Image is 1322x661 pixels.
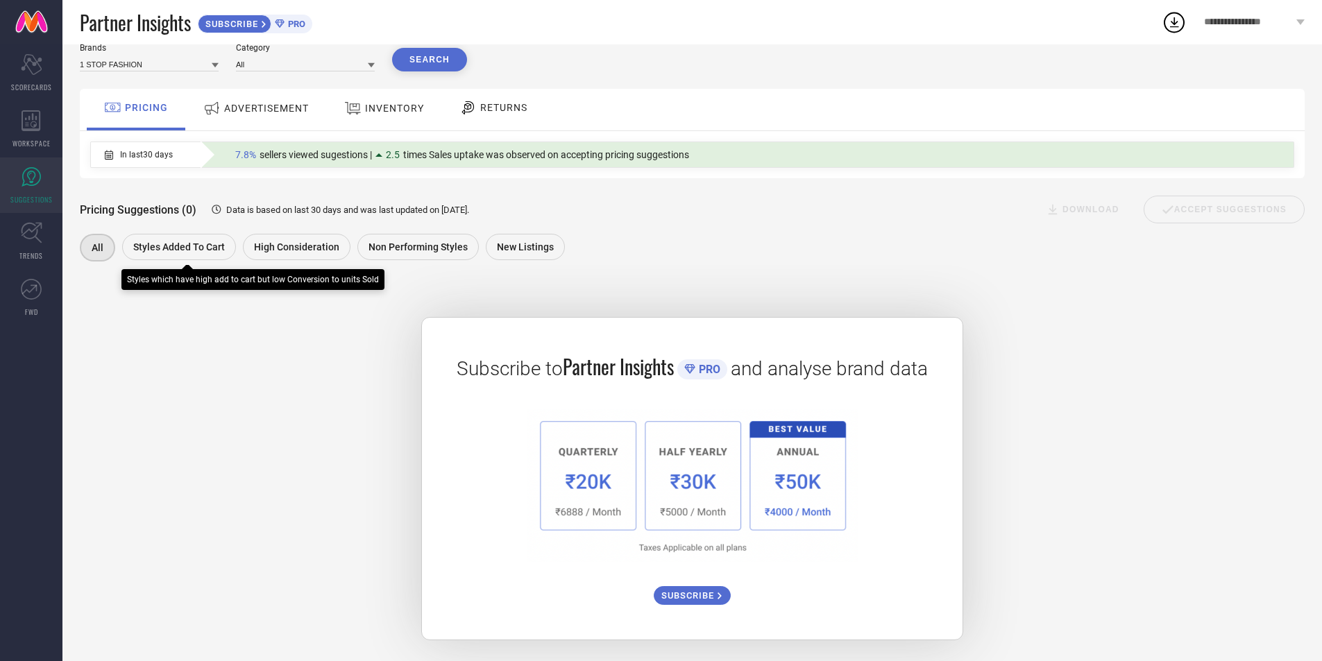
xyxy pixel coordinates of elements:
div: Brands [80,43,219,53]
span: Non Performing Styles [368,241,468,252]
a: SUBSCRIBE [654,576,731,605]
span: Pricing Suggestions (0) [80,203,196,216]
span: SUBSCRIBE [198,19,262,29]
div: Styles which have high add to cart but low Conversion to units Sold [127,275,379,284]
span: 7.8% [235,149,256,160]
span: PRICING [125,102,168,113]
span: PRO [695,363,720,376]
span: New Listings [497,241,554,252]
span: PRO [285,19,305,29]
span: Styles Added To Cart [133,241,225,252]
div: Percentage of sellers who have viewed suggestions for the current Insight Type [228,146,696,164]
img: 1a6fb96cb29458d7132d4e38d36bc9c7.png [527,409,857,562]
span: SUBSCRIBE [661,590,718,601]
span: RETURNS [480,102,527,113]
span: In last 30 days [120,150,173,160]
span: FWD [25,307,38,317]
span: Partner Insights [563,352,674,381]
div: Open download list [1162,10,1187,35]
span: sellers viewed sugestions | [260,149,372,160]
span: WORKSPACE [12,138,51,148]
span: TRENDS [19,250,43,261]
span: and analyse brand data [731,357,928,380]
span: Data is based on last 30 days and was last updated on [DATE] . [226,205,469,215]
span: SCORECARDS [11,82,52,92]
span: Partner Insights [80,8,191,37]
span: SUGGESTIONS [10,194,53,205]
span: High Consideration [254,241,339,252]
span: All [92,242,103,253]
div: Accept Suggestions [1144,196,1305,223]
span: ADVERTISEMENT [224,103,309,114]
span: Subscribe to [457,357,563,380]
span: 2.5 [386,149,400,160]
span: times Sales uptake was observed on accepting pricing suggestions [403,149,689,160]
div: Category [236,43,375,53]
span: INVENTORY [365,103,424,114]
button: Search [392,48,467,71]
a: SUBSCRIBEPRO [198,11,312,33]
